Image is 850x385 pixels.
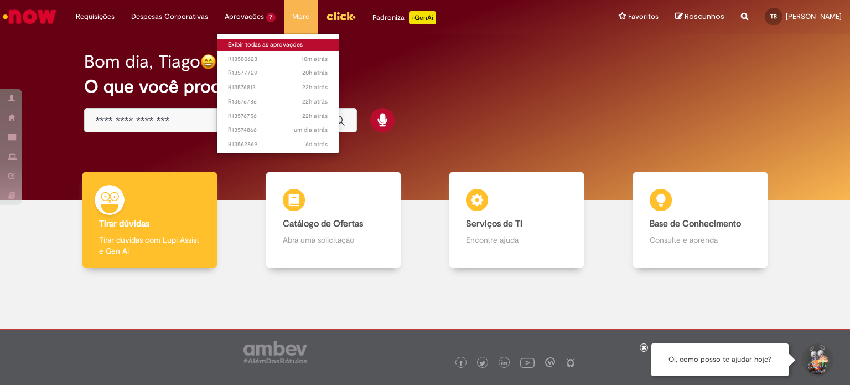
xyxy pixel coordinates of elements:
a: Aberto R13576813 : [217,81,339,94]
span: Despesas Corporativas [131,11,208,22]
span: um dia atrás [294,126,328,134]
span: Favoritos [628,11,659,22]
a: Catálogo de Ofertas Abra uma solicitação [242,172,426,268]
a: Serviços de TI Encontre ajuda [425,172,609,268]
div: Oi, como posso te ajudar hoje? [651,343,789,376]
time: 29/09/2025 08:12:29 [294,126,328,134]
a: Aberto R13577729 : [217,67,339,79]
img: logo_footer_naosei.png [566,357,576,367]
img: logo_footer_youtube.png [520,355,535,369]
span: More [292,11,309,22]
span: R13562869 [228,140,328,149]
time: 30/09/2025 10:50:54 [302,55,328,63]
p: Encontre ajuda [466,234,567,245]
b: Serviços de TI [466,218,522,229]
ul: Aprovações [216,33,339,154]
time: 29/09/2025 13:09:20 [302,112,328,120]
span: 22h atrás [302,112,328,120]
img: happy-face.png [200,54,216,70]
a: Base de Conhecimento Consulte e aprenda [609,172,792,268]
a: Aberto R13562869 : [217,138,339,151]
span: R13574866 [228,126,328,135]
a: Aberto R13576756 : [217,110,339,122]
b: Base de Conhecimento [650,218,741,229]
img: click_logo_yellow_360x200.png [326,8,356,24]
img: logo_footer_ambev_rotulo_gray.png [243,341,307,363]
span: 20h atrás [302,69,328,77]
span: 10m atrás [302,55,328,63]
time: 29/09/2025 13:22:32 [302,83,328,91]
b: Tirar dúvidas [99,218,149,229]
span: Requisições [76,11,115,22]
span: R13576813 [228,83,328,92]
p: Consulte e aprenda [650,234,751,245]
span: 22h atrás [302,83,328,91]
p: +GenAi [409,11,436,24]
time: 24/09/2025 12:40:03 [305,140,328,148]
time: 29/09/2025 15:27:04 [302,69,328,77]
span: Aprovações [225,11,264,22]
a: Aberto R13574866 : [217,124,339,136]
a: Aberto R13576786 : [217,96,339,108]
div: Padroniza [372,11,436,24]
span: R13577729 [228,69,328,78]
span: [PERSON_NAME] [786,12,842,21]
p: Tirar dúvidas com Lupi Assist e Gen Ai [99,234,200,256]
a: Aberto R13580623 : [217,53,339,65]
span: R13580623 [228,55,328,64]
p: Abra uma solicitação [283,234,384,245]
h2: O que você procura hoje? [84,77,766,96]
span: TB [770,13,777,20]
a: Exibir todas as aprovações [217,39,339,51]
b: Catálogo de Ofertas [283,218,363,229]
img: ServiceNow [1,6,58,28]
button: Iniciar Conversa de Suporte [800,343,833,377]
a: Tirar dúvidas Tirar dúvidas com Lupi Assist e Gen Ai [58,172,242,268]
span: Rascunhos [685,11,724,22]
img: logo_footer_twitter.png [480,361,485,366]
span: R13576786 [228,97,328,106]
a: Rascunhos [675,12,724,22]
span: 22h atrás [302,97,328,106]
time: 29/09/2025 13:16:20 [302,97,328,106]
span: R13576756 [228,112,328,121]
img: logo_footer_linkedin.png [501,360,507,367]
img: logo_footer_facebook.png [458,361,464,366]
img: logo_footer_workplace.png [545,357,555,367]
span: 7 [266,13,276,22]
h2: Bom dia, Tiago [84,52,200,71]
span: 6d atrás [305,140,328,148]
